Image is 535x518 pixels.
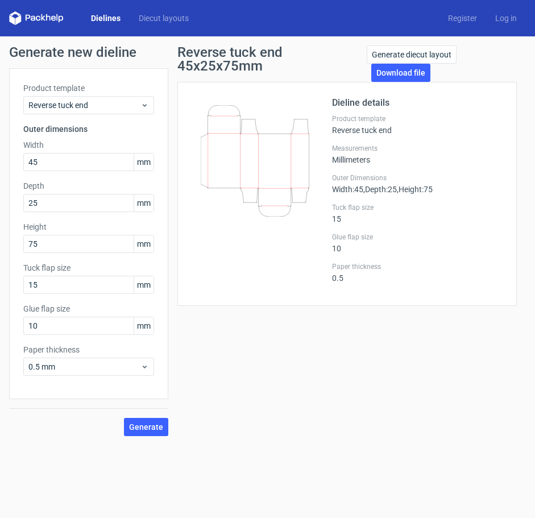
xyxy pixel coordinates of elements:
[134,276,154,293] span: mm
[332,233,503,253] div: 10
[23,303,154,314] label: Glue flap size
[332,185,363,194] span: Width : 45
[134,317,154,334] span: mm
[177,45,367,73] h1: Reverse tuck end 45x25x75mm
[332,262,503,271] label: Paper thickness
[23,139,154,151] label: Width
[332,96,503,110] h2: Dieline details
[332,173,503,183] label: Outer Dimensions
[23,344,154,355] label: Paper thickness
[23,221,154,233] label: Height
[371,64,430,82] a: Download file
[23,123,154,135] h3: Outer dimensions
[332,114,503,123] label: Product template
[332,233,503,242] label: Glue flap size
[129,423,163,431] span: Generate
[332,203,503,212] label: Tuck flap size
[363,185,397,194] span: , Depth : 25
[23,180,154,192] label: Depth
[367,45,457,64] a: Generate diecut layout
[130,13,198,24] a: Diecut layouts
[23,82,154,94] label: Product template
[82,13,130,24] a: Dielines
[9,45,526,59] h1: Generate new dieline
[486,13,526,24] a: Log in
[134,235,154,252] span: mm
[124,418,168,436] button: Generate
[332,144,503,164] div: Millimeters
[397,185,433,194] span: , Height : 75
[439,13,486,24] a: Register
[332,203,503,223] div: 15
[332,262,503,283] div: 0.5
[28,361,140,372] span: 0.5 mm
[23,262,154,273] label: Tuck flap size
[134,194,154,212] span: mm
[134,154,154,171] span: mm
[332,114,503,135] div: Reverse tuck end
[332,144,503,153] label: Measurements
[28,100,140,111] span: Reverse tuck end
